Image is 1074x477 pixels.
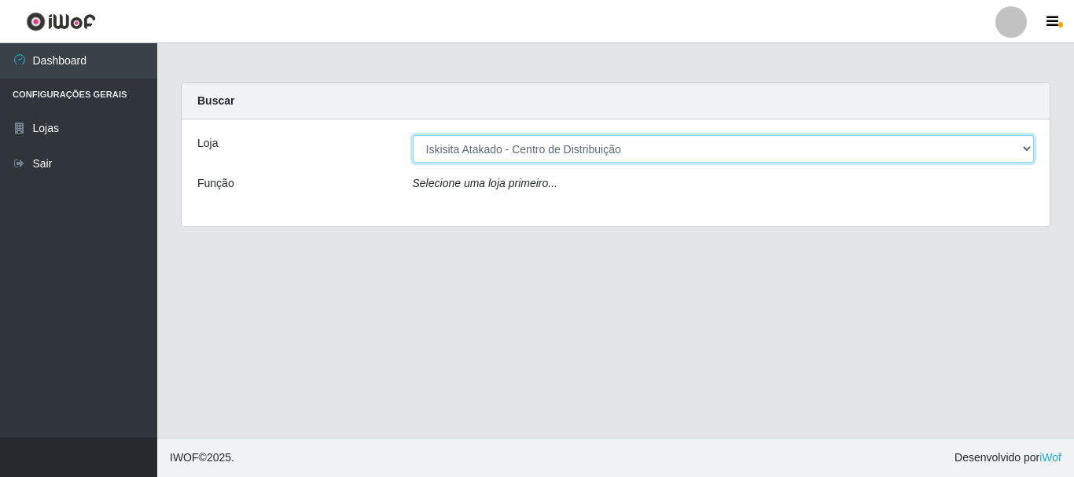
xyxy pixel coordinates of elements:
[1039,451,1061,464] a: iWof
[413,177,557,189] i: Selecione uma loja primeiro...
[197,175,234,192] label: Função
[954,449,1061,466] span: Desenvolvido por
[26,12,96,31] img: CoreUI Logo
[170,449,234,466] span: © 2025 .
[170,451,199,464] span: IWOF
[197,135,218,152] label: Loja
[197,94,234,107] strong: Buscar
